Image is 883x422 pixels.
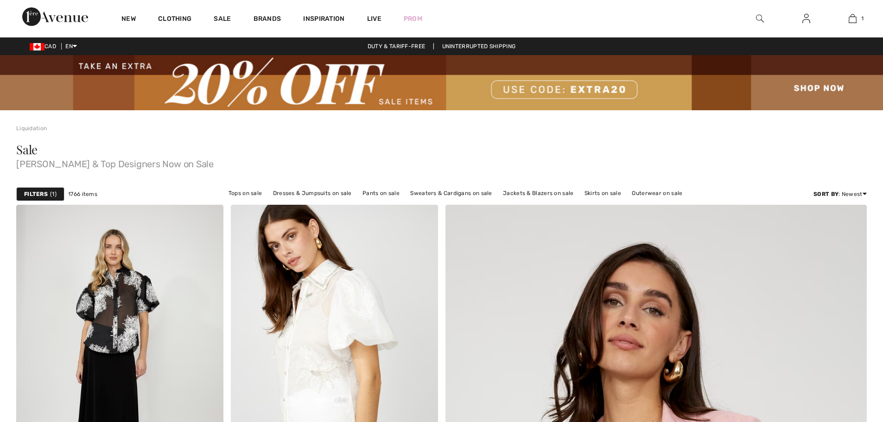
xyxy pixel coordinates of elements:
[830,13,875,24] a: 1
[498,187,578,199] a: Jackets & Blazers on sale
[404,14,422,24] a: Prom
[580,187,626,199] a: Skirts on sale
[367,14,381,24] a: Live
[68,190,97,198] span: 1766 items
[303,15,344,25] span: Inspiration
[121,15,136,25] a: New
[813,191,839,197] strong: Sort By
[627,187,687,199] a: Outerwear on sale
[756,13,764,24] img: search the website
[50,190,57,198] span: 1
[224,187,267,199] a: Tops on sale
[16,125,47,132] a: Liquidation
[813,190,867,198] div: : Newest
[65,43,77,50] span: EN
[30,43,44,50] img: Canadian Dollar
[16,156,867,169] span: [PERSON_NAME] & Top Designers Now on Sale
[158,15,191,25] a: Clothing
[268,187,356,199] a: Dresses & Jumpsuits on sale
[30,43,60,50] span: CAD
[849,13,857,24] img: My Bag
[802,13,810,24] img: My Info
[358,187,404,199] a: Pants on sale
[861,14,864,23] span: 1
[406,187,496,199] a: Sweaters & Cardigans on sale
[16,141,38,157] span: Sale
[214,15,231,25] a: Sale
[24,190,48,198] strong: Filters
[22,7,88,26] img: 1ère Avenue
[795,13,818,25] a: Sign In
[254,15,281,25] a: Brands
